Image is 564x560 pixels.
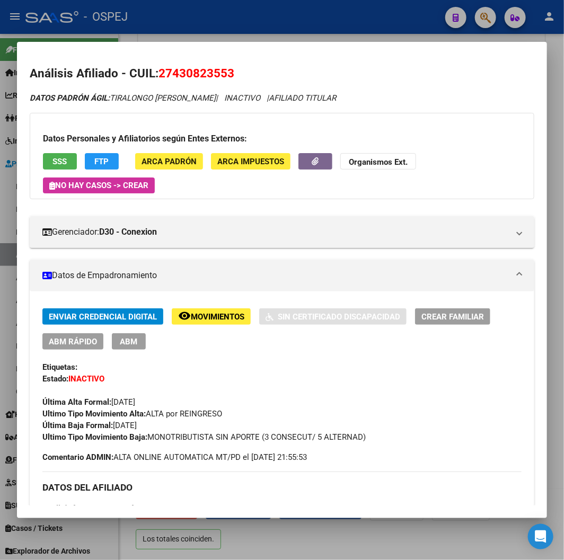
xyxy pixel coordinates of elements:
[30,93,336,103] i: | INACTIVO |
[42,397,135,407] span: [DATE]
[68,374,104,384] strong: INACTIVO
[49,312,157,322] span: Enviar Credencial Digital
[43,177,155,193] button: No hay casos -> Crear
[112,333,146,350] button: ABM
[85,153,119,170] button: FTP
[278,312,400,322] span: Sin Certificado Discapacidad
[49,337,97,346] span: ABM Rápido
[42,421,113,430] strong: Última Baja Formal:
[53,157,67,166] span: SSS
[217,157,284,166] span: ARCA Impuestos
[30,65,534,83] h2: Análisis Afiliado - CUIL:
[120,337,138,346] span: ABM
[42,482,522,493] h3: DATOS DEL AFILIADO
[42,432,366,442] span: MONOTRIBUTISTA SIN APORTE (3 CONSECUT/ 5 ALTERNAD)
[43,153,77,170] button: SSS
[42,452,113,462] strong: Comentario ADMIN:
[42,362,77,372] strong: Etiquetas:
[30,93,110,103] strong: DATOS PADRÓN ÁGIL:
[42,451,307,463] span: ALTA ONLINE AUTOMATICA MT/PD el [DATE] 21:55:53
[135,153,203,170] button: ARCA Padrón
[30,260,534,291] mat-expansion-panel-header: Datos de Empadronamiento
[211,153,290,170] button: ARCA Impuestos
[42,374,68,384] strong: Estado:
[421,312,484,322] span: Crear Familiar
[42,504,134,513] span: [PERSON_NAME]
[42,397,111,407] strong: Última Alta Formal:
[43,132,521,145] h3: Datos Personales y Afiliatorios según Entes Externos:
[42,333,103,350] button: ABM Rápido
[30,216,534,248] mat-expansion-panel-header: Gerenciador:D30 - Conexion
[42,432,147,442] strong: Ultimo Tipo Movimiento Baja:
[178,309,191,322] mat-icon: remove_red_eye
[42,409,146,419] strong: Ultimo Tipo Movimiento Alta:
[142,157,197,166] span: ARCA Padrón
[172,308,251,325] button: Movimientos
[42,504,73,513] strong: Apellido:
[349,157,408,167] strong: Organismos Ext.
[158,66,234,80] span: 27430823553
[42,226,509,238] mat-panel-title: Gerenciador:
[528,524,553,549] div: Open Intercom Messenger
[340,153,416,170] button: Organismos Ext.
[95,157,109,166] span: FTP
[415,308,490,325] button: Crear Familiar
[49,181,148,190] span: No hay casos -> Crear
[42,409,222,419] span: ALTA por REINGRESO
[269,93,336,103] span: AFILIADO TITULAR
[259,308,407,325] button: Sin Certificado Discapacidad
[42,308,163,325] button: Enviar Credencial Digital
[30,93,216,103] span: TIRALONGO [PERSON_NAME]
[42,269,509,282] mat-panel-title: Datos de Empadronamiento
[42,421,137,430] span: [DATE]
[191,312,244,322] span: Movimientos
[99,226,157,238] strong: D30 - Conexion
